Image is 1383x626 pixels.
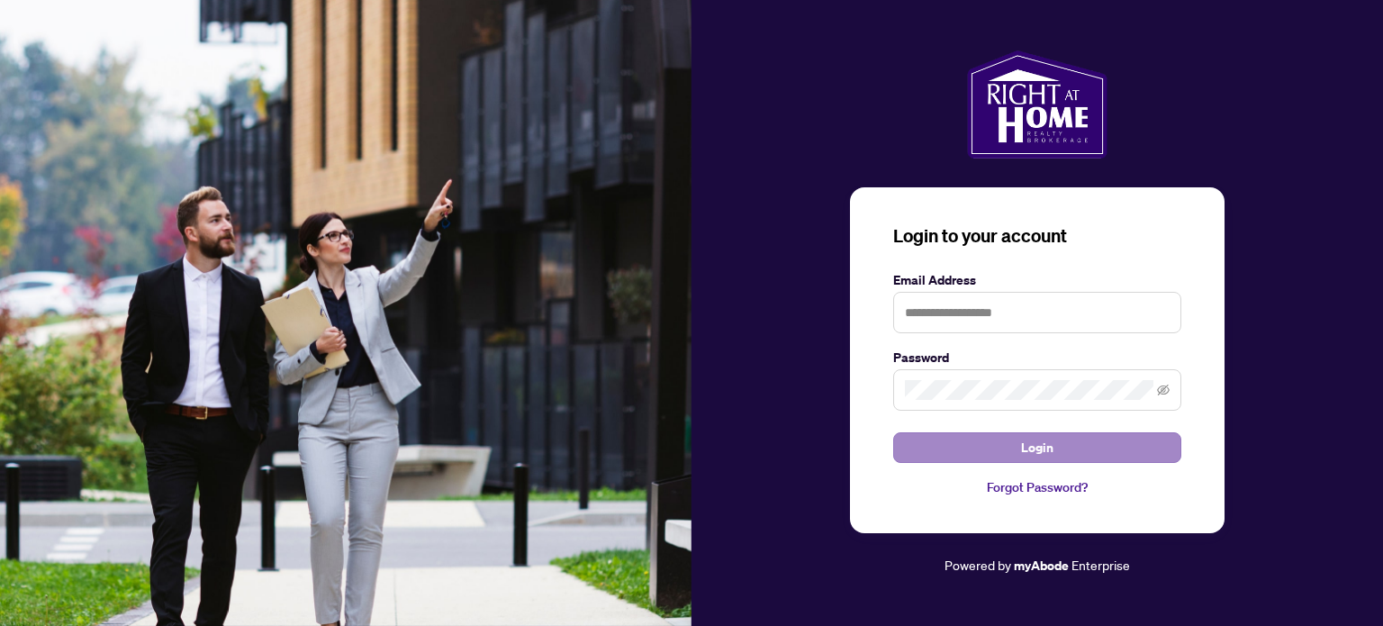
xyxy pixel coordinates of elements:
a: myAbode [1014,556,1069,576]
label: Email Address [893,270,1181,290]
span: Powered by [945,557,1011,573]
img: ma-logo [967,50,1107,159]
span: eye-invisible [1157,384,1170,396]
span: Login [1021,433,1053,462]
span: Enterprise [1071,557,1130,573]
label: Password [893,348,1181,367]
button: Login [893,432,1181,463]
a: Forgot Password? [893,477,1181,497]
h3: Login to your account [893,223,1181,249]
